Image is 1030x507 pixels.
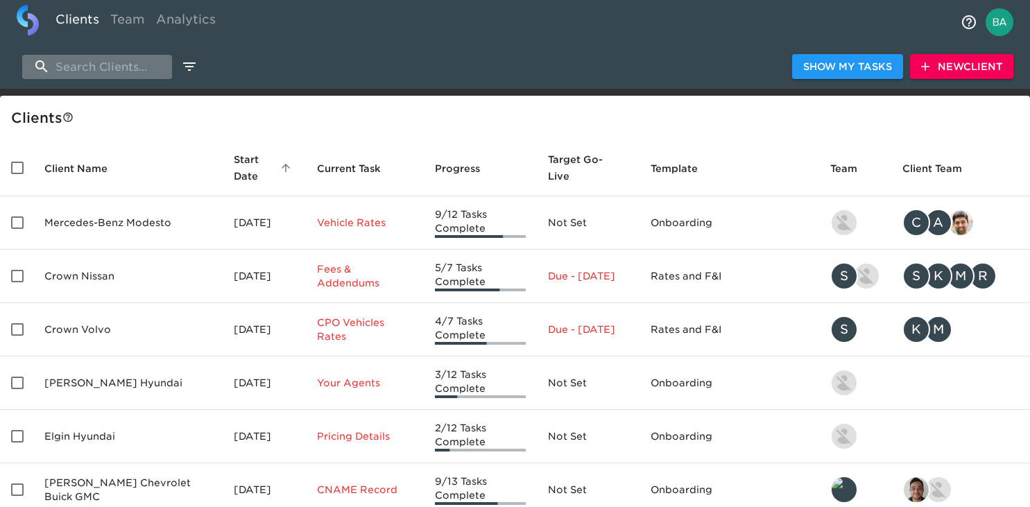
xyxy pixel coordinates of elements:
img: logo [17,5,39,35]
div: savannah@roadster.com [830,316,880,343]
p: CNAME Record [317,483,412,497]
button: edit [178,55,201,78]
td: [DATE] [223,196,306,250]
div: sparent@crowncars.com, kwilson@crowncars.com, mcooley@crowncars.com, rrobins@crowncars.com [902,262,1019,290]
div: kevin.lo@roadster.com [830,422,880,450]
td: 4/7 Tasks Complete [424,303,538,356]
div: Client s [11,107,1024,129]
img: leland@roadster.com [832,477,857,502]
a: Team [105,5,151,39]
button: NewClient [910,54,1013,80]
td: 2/12 Tasks Complete [424,410,538,463]
a: Clients [50,5,105,39]
td: Rates and F&I [640,303,819,356]
span: Current Task [317,160,399,177]
button: notifications [952,6,986,39]
div: K [925,262,952,290]
p: Due - [DATE] [548,269,628,283]
td: Rates and F&I [640,250,819,303]
div: clayton.mandel@roadster.com, angelique.nurse@roadster.com, sandeep@simplemnt.com [902,209,1019,237]
input: search [22,55,172,79]
span: Show My Tasks [803,58,892,76]
td: 3/12 Tasks Complete [424,356,538,410]
div: M [947,262,975,290]
td: Not Set [537,196,639,250]
td: [PERSON_NAME] Hyundai [33,356,223,410]
img: austin@roadster.com [854,264,879,289]
div: A [925,209,952,237]
td: Onboarding [640,410,819,463]
span: Target Go-Live [548,151,628,184]
p: Fees & Addendums [317,262,412,290]
div: savannah@roadster.com, austin@roadster.com [830,262,880,290]
p: Vehicle Rates [317,216,412,230]
div: kevin.lo@roadster.com [830,369,880,397]
div: R [969,262,997,290]
td: Mercedes-Benz Modesto [33,196,223,250]
svg: This is a list of all of your clients and clients shared with you [62,112,74,123]
td: Onboarding [640,356,819,410]
td: [DATE] [223,410,306,463]
p: Pricing Details [317,429,412,443]
div: kevin.lo@roadster.com [830,209,880,237]
span: Client Team [902,160,980,177]
button: Show My Tasks [792,54,903,80]
td: 5/7 Tasks Complete [424,250,538,303]
div: S [902,262,930,290]
td: Crown Volvo [33,303,223,356]
div: kwilson@crowncars.com, mcooley@crowncars.com [902,316,1019,343]
div: leland@roadster.com [830,476,880,504]
span: This is the next Task in this Hub that should be completed [317,160,381,177]
p: Your Agents [317,376,412,390]
span: Start Date [234,151,295,184]
a: Analytics [151,5,221,39]
img: sandeep@simplemnt.com [948,210,973,235]
td: 9/12 Tasks Complete [424,196,538,250]
td: Onboarding [640,196,819,250]
img: kevin.lo@roadster.com [832,370,857,395]
span: New Client [921,58,1002,76]
td: Not Set [537,356,639,410]
img: kevin.lo@roadster.com [832,424,857,449]
td: [DATE] [223,303,306,356]
div: C [902,209,930,237]
div: M [925,316,952,343]
div: sai@simplemnt.com, nikko.foster@roadster.com [902,476,1019,504]
td: [DATE] [223,356,306,410]
td: Not Set [537,410,639,463]
span: Client Name [44,160,126,177]
td: Crown Nissan [33,250,223,303]
img: sai@simplemnt.com [904,477,929,502]
div: S [830,262,858,290]
p: Due - [DATE] [548,323,628,336]
span: Calculated based on the start date and the duration of all Tasks contained in this Hub. [548,151,610,184]
div: S [830,316,858,343]
img: kevin.lo@roadster.com [832,210,857,235]
p: CPO Vehicles Rates [317,316,412,343]
img: nikko.foster@roadster.com [926,477,951,502]
div: K [902,316,930,343]
img: Profile [986,8,1013,36]
span: Template [651,160,716,177]
td: Elgin Hyundai [33,410,223,463]
span: Progress [435,160,498,177]
td: [DATE] [223,250,306,303]
span: Team [830,160,875,177]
